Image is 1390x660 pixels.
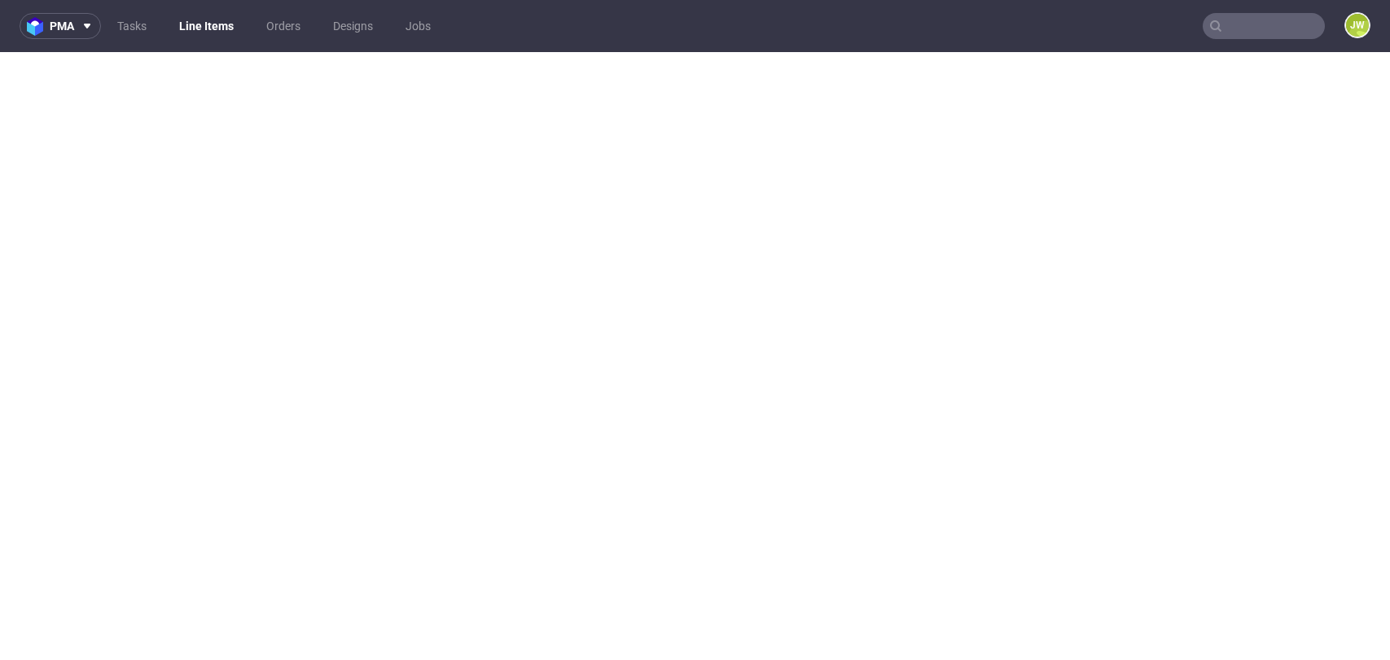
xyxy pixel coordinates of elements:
a: Jobs [396,13,441,39]
a: Line Items [169,13,243,39]
a: Tasks [107,13,156,39]
img: logo [27,17,50,36]
button: pma [20,13,101,39]
span: pma [50,20,74,32]
a: Designs [323,13,383,39]
figcaption: JW [1346,14,1369,37]
a: Orders [257,13,310,39]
